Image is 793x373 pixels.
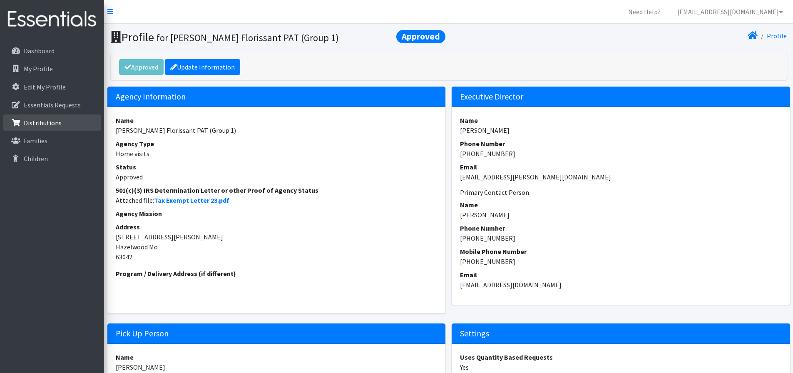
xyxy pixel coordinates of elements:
[3,42,101,59] a: Dashboard
[460,139,782,149] dt: Phone Number
[3,150,101,167] a: Children
[671,3,790,20] a: [EMAIL_ADDRESS][DOMAIN_NAME]
[116,362,438,372] dd: [PERSON_NAME]
[116,139,438,149] dt: Agency Type
[460,223,782,233] dt: Phone Number
[460,149,782,159] dd: [PHONE_NUMBER]
[767,32,787,40] a: Profile
[3,132,101,149] a: Families
[460,362,782,372] dd: Yes
[24,119,62,127] p: Distributions
[116,172,438,182] dd: Approved
[460,200,782,210] dt: Name
[154,196,229,204] a: Tax Exempt Letter 23.pdf
[116,115,438,125] dt: Name
[111,30,446,45] h1: Profile
[3,79,101,95] a: Edit My Profile
[116,269,236,278] strong: Program / Delivery Address (if different)
[460,233,782,243] dd: [PHONE_NUMBER]
[116,223,140,231] strong: Address
[460,256,782,266] dd: [PHONE_NUMBER]
[396,30,445,43] span: Approved
[460,125,782,135] dd: [PERSON_NAME]
[460,270,782,280] dt: Email
[157,32,339,44] small: for [PERSON_NAME] Florissant PAT (Group 1)
[452,87,790,107] h5: Executive Director
[460,189,782,196] h6: Primary Contact Person
[24,65,53,73] p: My Profile
[116,195,438,205] dd: Attached file:
[24,101,81,109] p: Essentials Requests
[460,280,782,290] dd: [EMAIL_ADDRESS][DOMAIN_NAME]
[3,114,101,131] a: Distributions
[165,59,240,75] a: Update Information
[452,323,790,344] h5: Settings
[116,209,438,219] dt: Agency Mission
[460,172,782,182] dd: [EMAIL_ADDRESS][PERSON_NAME][DOMAIN_NAME]
[460,352,782,362] dt: Uses Quantity Based Requests
[621,3,667,20] a: Need Help?
[116,222,438,262] address: [STREET_ADDRESS][PERSON_NAME] Hazelwood Mo 63042
[116,149,438,159] dd: Home visits
[3,60,101,77] a: My Profile
[460,210,782,220] dd: [PERSON_NAME]
[3,97,101,113] a: Essentials Requests
[24,47,55,55] p: Dashboard
[116,185,438,195] dt: 501(c)(3) IRS Determination Letter or other Proof of Agency Status
[116,125,438,135] dd: [PERSON_NAME] Florissant PAT (Group 1)
[24,137,47,145] p: Families
[460,115,782,125] dt: Name
[24,154,48,163] p: Children
[460,162,782,172] dt: Email
[107,87,446,107] h5: Agency Information
[460,246,782,256] dt: Mobile Phone Number
[24,83,66,91] p: Edit My Profile
[116,162,438,172] dt: Status
[3,5,101,33] img: HumanEssentials
[107,323,446,344] h5: Pick Up Person
[116,352,438,362] dt: Name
